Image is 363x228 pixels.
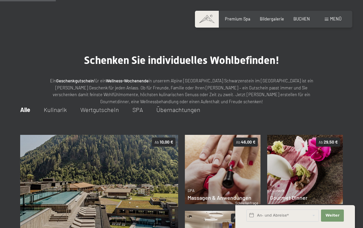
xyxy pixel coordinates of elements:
[293,16,310,22] a: BUCHEN
[47,77,316,105] p: Ein für ein in unserem Alpine [GEOGRAPHIC_DATA] Schwarzenstein im [GEOGRAPHIC_DATA] ist ein [PERS...
[330,16,341,22] span: Menü
[225,16,250,22] a: Premium Spa
[325,213,339,218] span: Weiter
[106,78,149,83] strong: Wellness-Wochenende
[235,201,258,205] span: Schnellanfrage
[260,16,284,22] a: Bildergalerie
[56,78,94,83] strong: Geschenkgutschein
[321,210,344,222] button: Weiter
[84,54,279,67] span: Schenken Sie individuelles Wohlbefinden!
